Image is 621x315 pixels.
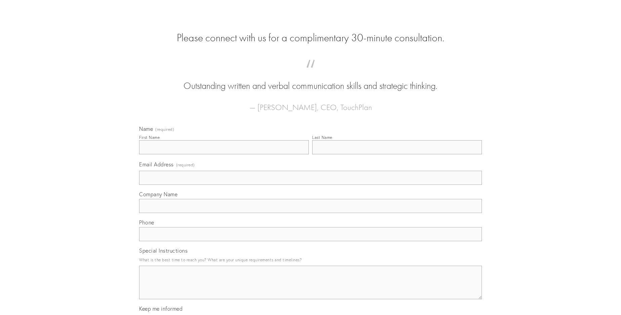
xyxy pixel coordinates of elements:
blockquote: Outstanding written and verbal communication skills and strategic thinking. [150,66,471,93]
span: Phone [139,219,154,226]
p: What is the best time to reach you? What are your unique requirements and timelines? [139,255,482,264]
span: Keep me informed [139,305,182,312]
span: Special Instructions [139,247,188,254]
span: “ [150,66,471,80]
span: Name [139,125,153,132]
span: Company Name [139,191,177,198]
span: (required) [176,160,195,169]
span: (required) [155,127,174,132]
h2: Please connect with us for a complimentary 30-minute consultation. [139,32,482,44]
div: First Name [139,135,160,140]
figcaption: — [PERSON_NAME], CEO, TouchPlan [150,93,471,114]
span: Email Address [139,161,174,168]
div: Last Name [312,135,332,140]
